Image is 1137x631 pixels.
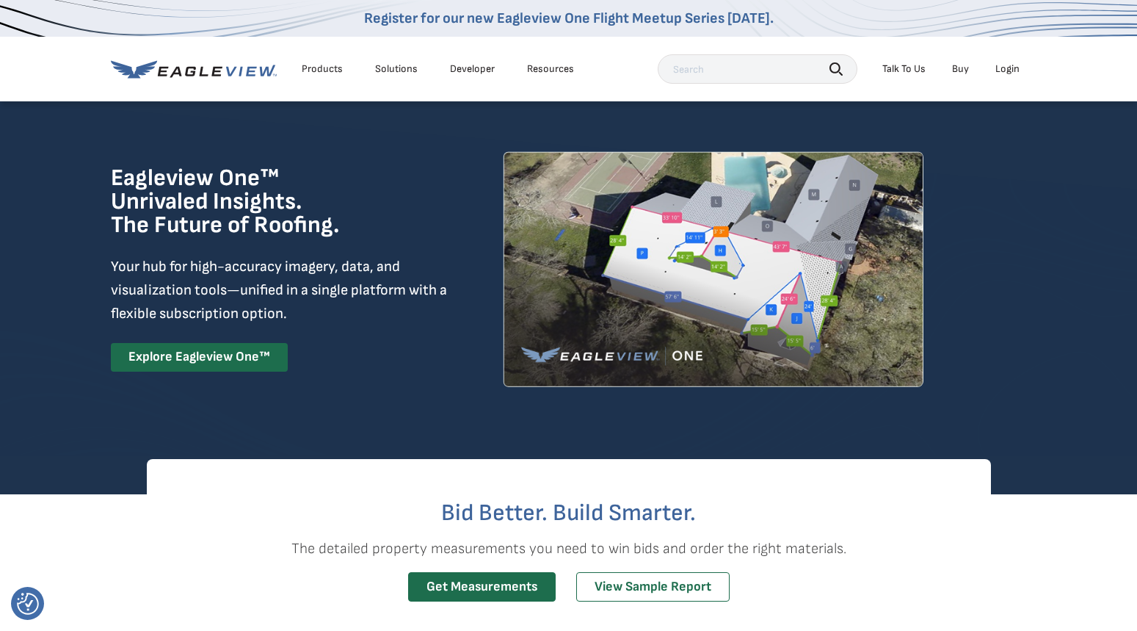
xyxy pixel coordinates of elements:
div: Login [995,62,1020,76]
div: Talk To Us [882,62,926,76]
a: Register for our new Eagleview One Flight Meetup Series [DATE]. [364,10,774,27]
div: Solutions [375,62,418,76]
a: Developer [450,62,495,76]
p: Your hub for high-accuracy imagery, data, and visualization tools—unified in a single platform wi... [111,255,450,325]
a: View Sample Report [576,572,730,602]
p: The detailed property measurements you need to win bids and order the right materials. [147,537,991,560]
div: Resources [527,62,574,76]
img: Revisit consent button [17,593,39,615]
h2: Bid Better. Build Smarter. [147,502,991,525]
h1: Eagleview One™ Unrivaled Insights. The Future of Roofing. [111,167,414,237]
a: Buy [952,62,969,76]
a: Get Measurements [408,572,556,602]
input: Search [658,54,857,84]
a: Explore Eagleview One™ [111,343,288,372]
div: Products [302,62,343,76]
button: Consent Preferences [17,593,39,615]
